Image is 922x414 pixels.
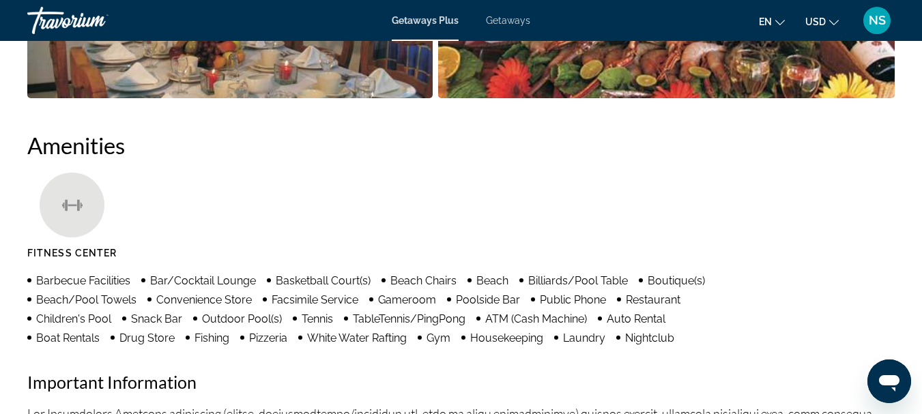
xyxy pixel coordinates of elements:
span: USD [805,16,826,27]
span: Basketball Court(s) [276,274,371,287]
h2: Important Information [27,372,895,392]
span: Billiards/Pool Table [528,274,628,287]
a: Getaways [486,15,530,26]
span: Outdoor Pool(s) [202,312,282,325]
span: Auto Rental [607,312,665,325]
span: Boutique(s) [648,274,705,287]
span: Drug Store [119,331,175,344]
span: Poolside Bar [456,293,520,306]
span: Children's Pool [36,312,111,325]
span: Convenience Store [156,293,252,306]
span: Beach Chairs [390,274,457,287]
span: Restaurant [626,293,680,306]
span: Facsimile Service [272,293,358,306]
span: Nightclub [625,331,674,344]
button: User Menu [859,6,895,35]
span: Public Phone [540,293,606,306]
span: Housekeeping [470,331,543,344]
span: Beach/Pool Towels [36,293,136,306]
span: TableTennis/PingPong [353,312,465,325]
span: White Water Rafting [307,331,407,344]
button: Change currency [805,12,839,31]
span: Laundry [563,331,605,344]
iframe: Button to launch messaging window [867,359,911,403]
span: ATM (Cash Machine) [485,312,587,325]
span: Fishing [195,331,229,344]
span: Bar/Cocktail Lounge [150,274,256,287]
span: en [759,16,772,27]
button: Change language [759,12,785,31]
span: Snack Bar [131,312,182,325]
span: NS [869,14,886,27]
a: Getaways Plus [392,15,459,26]
span: Boat Rentals [36,331,100,344]
span: Tennis [302,312,333,325]
span: Pizzeria [249,331,287,344]
span: Gym [427,331,450,344]
span: Beach [476,274,508,287]
h2: Amenities [27,132,895,159]
span: Gameroom [378,293,436,306]
a: Travorium [27,3,164,38]
span: Barbecue Facilities [36,274,130,287]
span: Fitness Center [27,248,117,258]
